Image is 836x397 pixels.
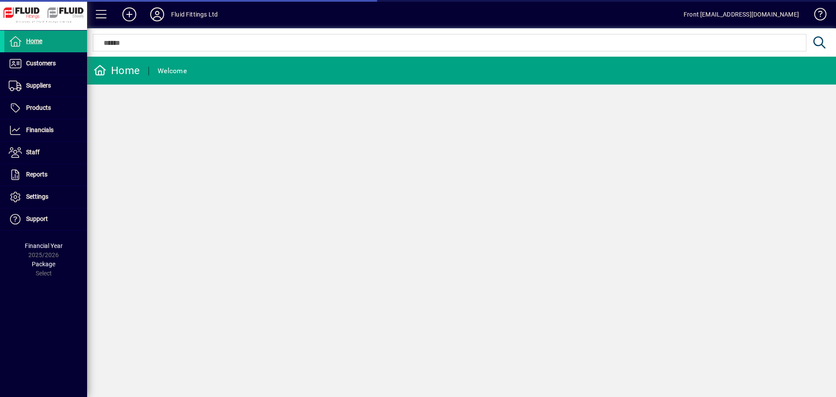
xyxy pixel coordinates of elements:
button: Profile [143,7,171,22]
a: Knowledge Base [808,2,825,30]
span: Suppliers [26,82,51,89]
a: Financials [4,119,87,141]
span: Products [26,104,51,111]
a: Settings [4,186,87,208]
div: Fluid Fittings Ltd [171,7,218,21]
span: Financial Year [25,242,63,249]
span: Staff [26,149,40,156]
a: Customers [4,53,87,75]
a: Suppliers [4,75,87,97]
span: Home [26,37,42,44]
a: Reports [4,164,87,186]
span: Reports [26,171,47,178]
span: Settings [26,193,48,200]
span: Package [32,261,55,268]
button: Add [115,7,143,22]
span: Financials [26,126,54,133]
div: Home [94,64,140,78]
div: Front [EMAIL_ADDRESS][DOMAIN_NAME] [684,7,799,21]
a: Products [4,97,87,119]
a: Support [4,208,87,230]
span: Support [26,215,48,222]
a: Staff [4,142,87,163]
span: Customers [26,60,56,67]
div: Welcome [158,64,187,78]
